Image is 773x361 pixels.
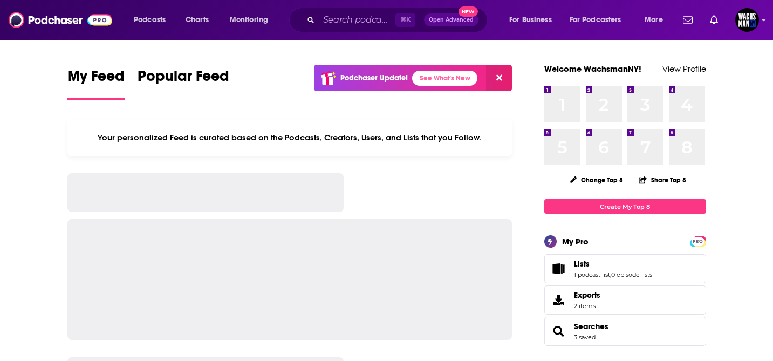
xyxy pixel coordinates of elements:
[509,12,552,28] span: For Business
[459,6,478,17] span: New
[548,292,570,308] span: Exports
[735,8,759,32] span: Logged in as WachsmanNY
[574,333,596,341] a: 3 saved
[637,11,676,29] button: open menu
[544,64,641,74] a: Welcome WachsmanNY!
[574,259,652,269] a: Lists
[186,12,209,28] span: Charts
[548,324,570,339] a: Searches
[230,12,268,28] span: Monitoring
[574,290,600,300] span: Exports
[67,119,512,156] div: Your personalized Feed is curated based on the Podcasts, Creators, Users, and Lists that you Follow.
[563,11,637,29] button: open menu
[574,271,610,278] a: 1 podcast list
[412,71,477,86] a: See What's New
[706,11,722,29] a: Show notifications dropdown
[179,11,215,29] a: Charts
[611,271,652,278] a: 0 episode lists
[570,12,621,28] span: For Podcasters
[662,64,706,74] a: View Profile
[610,271,611,278] span: ,
[638,169,687,190] button: Share Top 8
[340,73,408,83] p: Podchaser Update!
[735,8,759,32] button: Show profile menu
[574,302,600,310] span: 2 items
[544,317,706,346] span: Searches
[126,11,180,29] button: open menu
[574,259,590,269] span: Lists
[562,236,589,247] div: My Pro
[67,67,125,100] a: My Feed
[502,11,565,29] button: open menu
[134,12,166,28] span: Podcasts
[544,254,706,283] span: Lists
[138,67,229,100] a: Popular Feed
[424,13,478,26] button: Open AdvancedNew
[679,11,697,29] a: Show notifications dropdown
[548,261,570,276] a: Lists
[222,11,282,29] button: open menu
[563,173,630,187] button: Change Top 8
[645,12,663,28] span: More
[67,67,125,92] span: My Feed
[319,11,395,29] input: Search podcasts, credits, & more...
[544,285,706,315] a: Exports
[299,8,498,32] div: Search podcasts, credits, & more...
[429,17,474,23] span: Open Advanced
[574,322,608,331] a: Searches
[395,13,415,27] span: ⌘ K
[735,8,759,32] img: User Profile
[692,237,704,245] a: PRO
[9,10,112,30] img: Podchaser - Follow, Share and Rate Podcasts
[138,67,229,92] span: Popular Feed
[544,199,706,214] a: Create My Top 8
